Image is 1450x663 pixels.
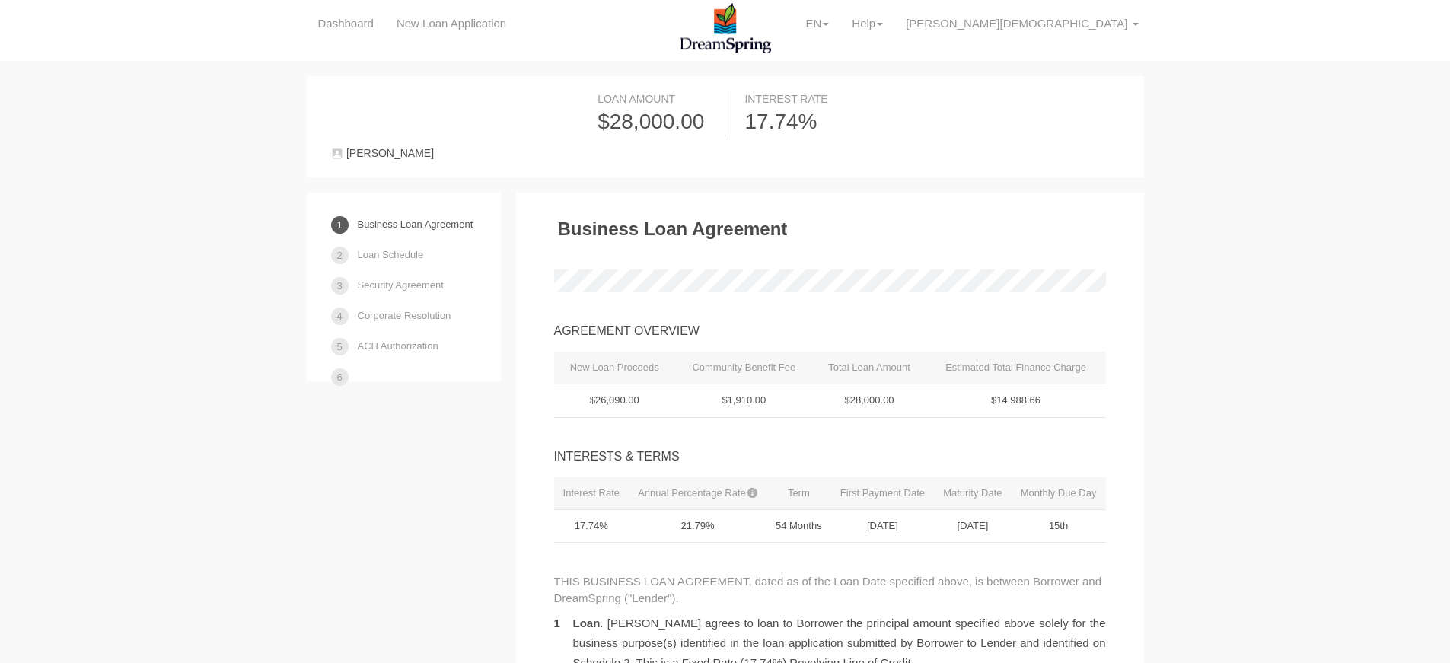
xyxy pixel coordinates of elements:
[598,91,719,107] div: Loan Amount
[598,107,719,137] div: $28,000.00
[766,509,831,543] td: 54 Months
[554,509,629,543] td: 17.74%
[358,302,451,329] a: Corporate Resolution
[331,148,343,160] img: user-1c9fd2761cee6e1c551a576fc8a3eb88bdec9f05d7f3aff15e6bd6b6821838cb.svg
[554,448,1106,466] div: INTERESTS & TERMS
[346,147,434,159] span: [PERSON_NAME]
[554,384,675,418] td: $26,090.00
[358,211,473,237] a: Business Loan Agreement
[831,509,934,543] td: [DATE]
[558,219,788,239] h3: Business Loan Agreement
[554,323,1106,340] div: AGREEMENT OVERVIEW
[554,573,1106,606] p: THIS BUSINESS LOAN AGREEMENT, dated as of the Loan Date specified above, is between Borrower and ...
[831,477,934,510] th: First Payment Date
[554,477,629,510] th: Interest Rate
[906,17,1127,30] span: [PERSON_NAME][DEMOGRAPHIC_DATA]
[358,272,444,298] a: Security Agreement
[629,477,766,510] th: Annual Percentage Rate
[766,477,831,510] th: Term
[934,509,1011,543] td: [DATE]
[934,477,1011,510] th: Maturity Date
[744,107,852,137] div: 17.74%
[813,384,926,418] td: $28,000.00
[926,384,1106,418] td: $14,988.66
[744,91,852,107] div: Interest Rate
[1012,509,1106,543] td: 15th
[573,617,601,630] b: Loan
[629,509,766,543] td: 21.79%
[358,333,438,359] a: ACH Authorization
[358,241,424,268] a: Loan Schedule
[675,384,813,418] td: $1,910.00
[1012,477,1106,510] th: Monthly Due Day
[813,352,926,384] th: Total Loan Amount
[926,352,1106,384] th: Estimated Total Finance Charge
[675,352,813,384] th: Community Benefit Fee
[554,352,675,384] th: New Loan Proceeds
